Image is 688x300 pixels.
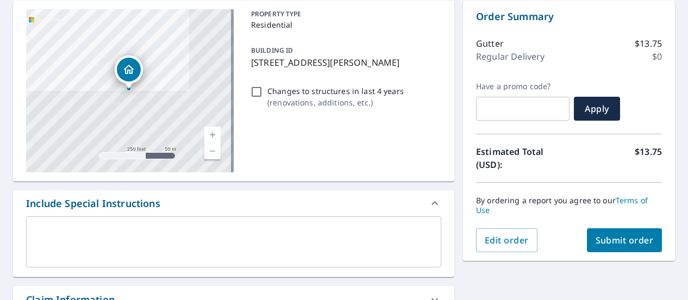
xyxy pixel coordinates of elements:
[596,234,654,246] span: Submit order
[251,9,437,19] p: PROPERTY TYPE
[583,103,611,115] span: Apply
[476,195,648,215] a: Terms of Use
[574,97,620,121] button: Apply
[251,56,437,69] p: [STREET_ADDRESS][PERSON_NAME]
[476,50,545,63] p: Regular Delivery
[635,37,662,50] p: $13.75
[267,97,404,108] p: ( renovations, additions, etc. )
[476,37,504,50] p: Gutter
[476,228,537,252] button: Edit order
[476,145,569,171] p: Estimated Total (USD):
[476,9,662,24] p: Order Summary
[204,127,221,143] a: Current Level 17, Zoom In
[251,19,437,30] p: Residential
[476,82,570,91] label: Have a promo code?
[267,85,404,97] p: Changes to structures in last 4 years
[587,228,662,252] button: Submit order
[485,234,529,246] span: Edit order
[476,196,662,215] p: By ordering a report you agree to our
[115,55,143,89] div: Dropped pin, building 1, Residential property, 312 N Bowman Ave Merion Station, PA 19066
[652,50,662,63] p: $0
[204,143,221,159] a: Current Level 17, Zoom Out
[26,196,160,211] div: Include Special Instructions
[13,190,454,216] div: Include Special Instructions
[251,46,293,55] p: BUILDING ID
[635,145,662,171] p: $13.75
